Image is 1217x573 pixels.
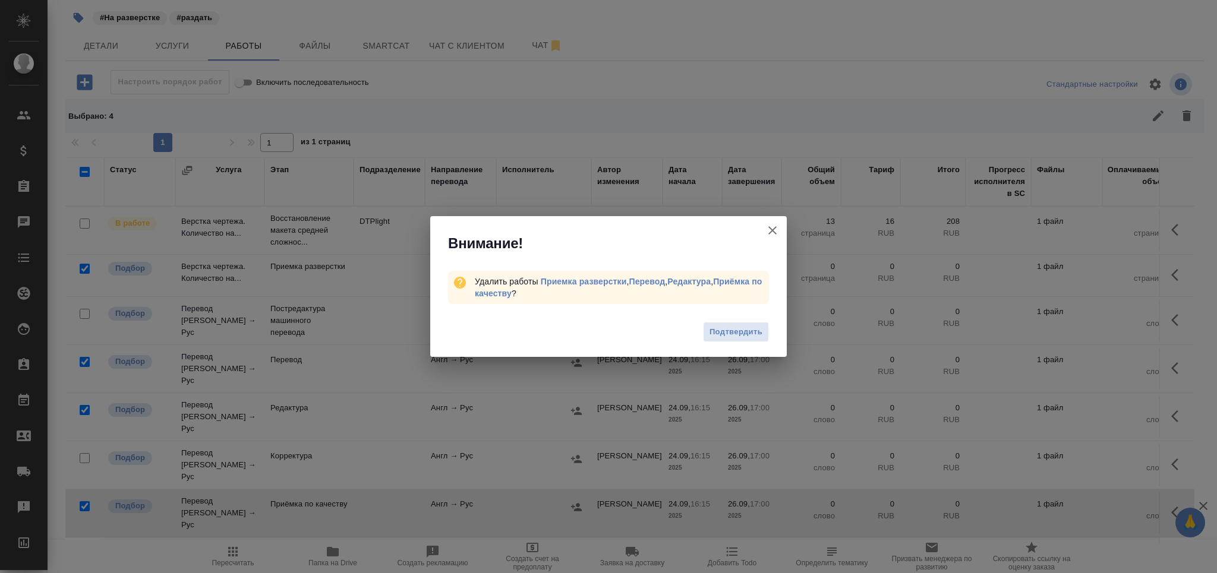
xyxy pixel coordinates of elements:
span: , [629,277,668,286]
a: Редактура [667,277,711,286]
span: ? [475,277,762,298]
a: Приемка разверстки [541,277,627,286]
a: Приёмка по качеству [475,277,762,298]
span: Внимание! [448,234,523,253]
a: Перевод [629,277,666,286]
button: Подтвердить [703,322,769,343]
div: Удалить работы [475,276,769,299]
span: Подтвердить [710,325,762,339]
span: , [667,277,713,286]
span: , [541,277,629,286]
